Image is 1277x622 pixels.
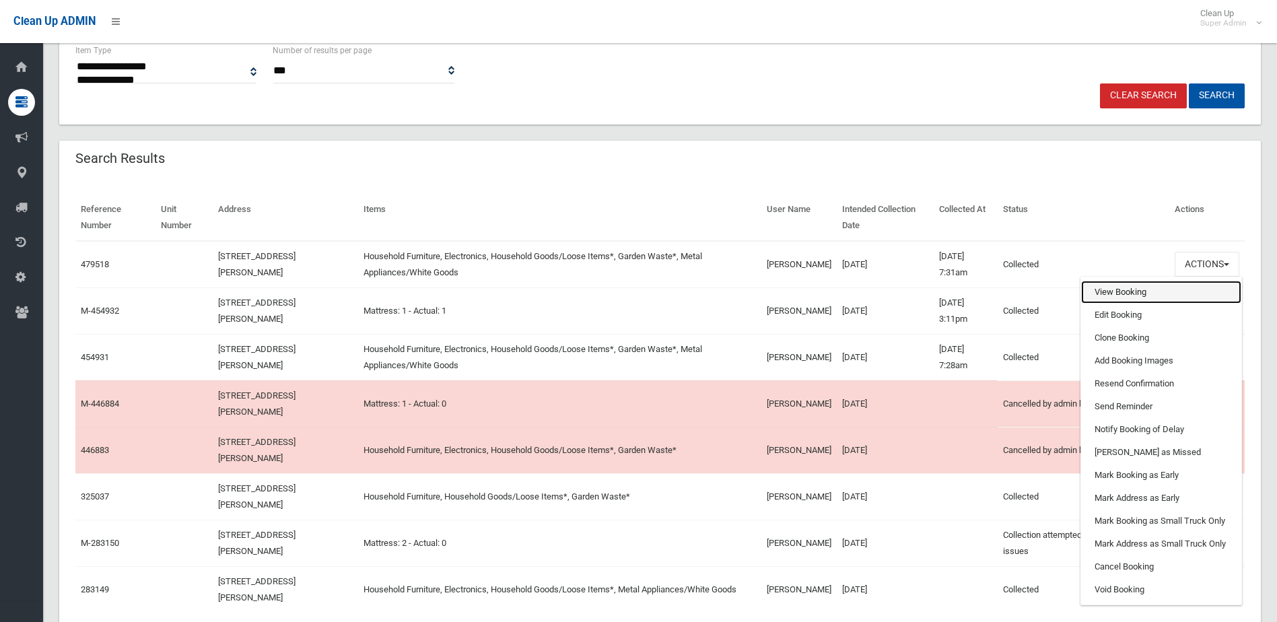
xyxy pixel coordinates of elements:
th: Items [358,195,761,241]
td: Cancelled by admin before cutoff [998,427,1169,473]
td: Household Furniture, Electronics, Household Goods/Loose Items*, Metal Appliances/White Goods [358,566,761,613]
a: [STREET_ADDRESS][PERSON_NAME] [218,483,296,510]
th: Collected At [934,195,998,241]
td: [PERSON_NAME] [761,380,837,427]
td: [PERSON_NAME] [761,566,837,613]
td: Mattress: 1 - Actual: 0 [358,380,761,427]
td: [DATE] 7:31am [934,241,998,288]
a: Void Booking [1081,578,1241,601]
small: Super Admin [1200,18,1247,28]
td: [DATE] [837,287,934,334]
td: [DATE] 7:28am [934,334,998,380]
button: Actions [1175,252,1239,277]
a: Mark Booking as Small Truck Only [1081,510,1241,532]
td: Collection attempted but driver reported issues [998,520,1169,566]
th: Intended Collection Date [837,195,934,241]
span: Clean Up [1194,8,1260,28]
td: [DATE] [837,473,934,520]
td: Collected [998,241,1169,288]
td: [DATE] 3:11pm [934,287,998,334]
a: Mark Address as Small Truck Only [1081,532,1241,555]
td: [DATE] [837,566,934,613]
td: [DATE] [837,380,934,427]
a: 454931 [81,352,109,362]
td: [DATE] [837,427,934,473]
a: 325037 [81,491,109,502]
a: M-446884 [81,399,119,409]
a: [STREET_ADDRESS][PERSON_NAME] [218,576,296,602]
td: Cancelled by admin before cutoff [998,380,1169,427]
a: Notify Booking of Delay [1081,418,1241,441]
button: Search [1189,83,1245,108]
label: Item Type [75,43,111,58]
header: Search Results [59,145,181,172]
th: User Name [761,195,837,241]
td: [PERSON_NAME] [761,241,837,288]
a: [STREET_ADDRESS][PERSON_NAME] [218,390,296,417]
td: Household Furniture, Household Goods/Loose Items*, Garden Waste* [358,473,761,520]
label: Number of results per page [273,43,372,58]
a: Clear Search [1100,83,1187,108]
td: Mattress: 1 - Actual: 1 [358,287,761,334]
a: Clone Booking [1081,326,1241,349]
td: Household Furniture, Electronics, Household Goods/Loose Items*, Garden Waste* [358,427,761,473]
a: Mark Booking as Early [1081,464,1241,487]
td: Collected [998,566,1169,613]
td: [DATE] [837,241,934,288]
a: Edit Booking [1081,304,1241,326]
th: Status [998,195,1169,241]
span: Clean Up ADMIN [13,15,96,28]
td: [PERSON_NAME] [761,520,837,566]
td: Collected [998,287,1169,334]
a: [STREET_ADDRESS][PERSON_NAME] [218,437,296,463]
th: Address [213,195,358,241]
a: Send Reminder [1081,395,1241,418]
td: [PERSON_NAME] [761,334,837,380]
a: Resend Confirmation [1081,372,1241,395]
a: 479518 [81,259,109,269]
a: M-454932 [81,306,119,316]
a: M-283150 [81,538,119,548]
a: [STREET_ADDRESS][PERSON_NAME] [218,344,296,370]
a: View Booking [1081,281,1241,304]
a: Mark Address as Early [1081,487,1241,510]
a: [STREET_ADDRESS][PERSON_NAME] [218,251,296,277]
td: [PERSON_NAME] [761,427,837,473]
td: Mattress: 2 - Actual: 0 [358,520,761,566]
a: [STREET_ADDRESS][PERSON_NAME] [218,298,296,324]
th: Actions [1169,195,1245,241]
a: [PERSON_NAME] as Missed [1081,441,1241,464]
a: 446883 [81,445,109,455]
td: [PERSON_NAME] [761,473,837,520]
a: [STREET_ADDRESS][PERSON_NAME] [218,530,296,556]
td: Household Furniture, Electronics, Household Goods/Loose Items*, Garden Waste*, Metal Appliances/W... [358,241,761,288]
a: Cancel Booking [1081,555,1241,578]
td: Collected [998,473,1169,520]
td: Household Furniture, Electronics, Household Goods/Loose Items*, Garden Waste*, Metal Appliances/W... [358,334,761,380]
a: Add Booking Images [1081,349,1241,372]
td: [DATE] [837,334,934,380]
th: Unit Number [156,195,213,241]
td: [DATE] [837,520,934,566]
th: Reference Number [75,195,156,241]
td: [PERSON_NAME] [761,287,837,334]
a: 283149 [81,584,109,594]
td: Collected [998,334,1169,380]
